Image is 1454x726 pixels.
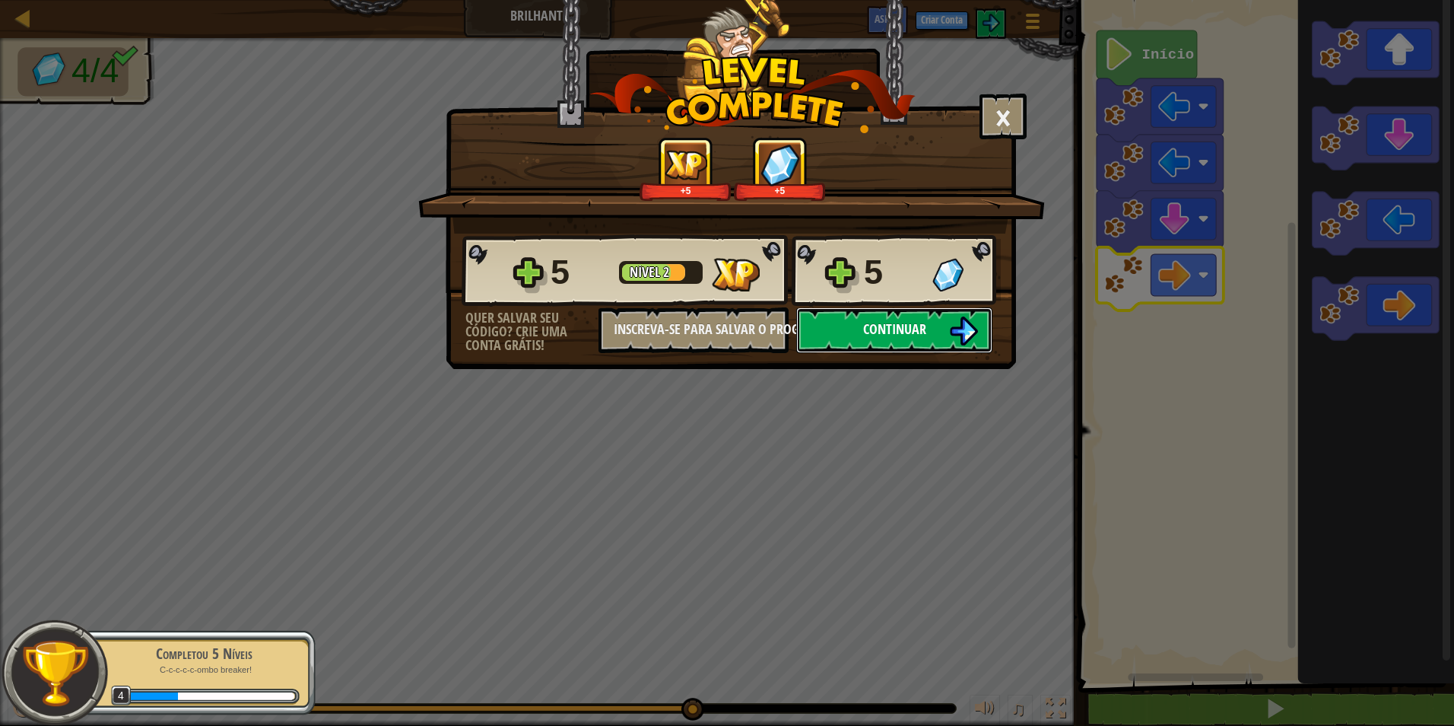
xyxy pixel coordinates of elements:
[111,686,132,706] span: 4
[663,263,669,282] span: 2
[863,320,926,339] span: Continuar
[108,664,300,676] p: C-c-c-c-c-ombo breaker!
[712,258,760,291] img: XP Ganho
[465,311,598,352] div: Quer salvar seu código? Crie uma conta grátis!
[21,638,90,708] img: trophy.png
[643,185,729,196] div: +5
[949,317,978,345] img: Continuar
[665,150,707,180] img: XP Ganho
[598,307,789,353] button: Inscreva-se para salvar o progresso
[864,248,923,297] div: 5
[128,693,178,700] div: 50 XP adquirido
[760,144,800,186] img: Gemas Ganhas
[178,693,294,700] div: 28 XP até o nível 5
[979,94,1027,139] button: ×
[932,258,964,291] img: Gemas Ganhas
[108,643,300,664] div: Completou 5 Níveis
[551,248,610,297] div: 5
[630,263,663,282] span: Nível
[589,56,916,133] img: level_complete.png
[796,307,992,353] button: Continuar
[737,185,823,196] div: +5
